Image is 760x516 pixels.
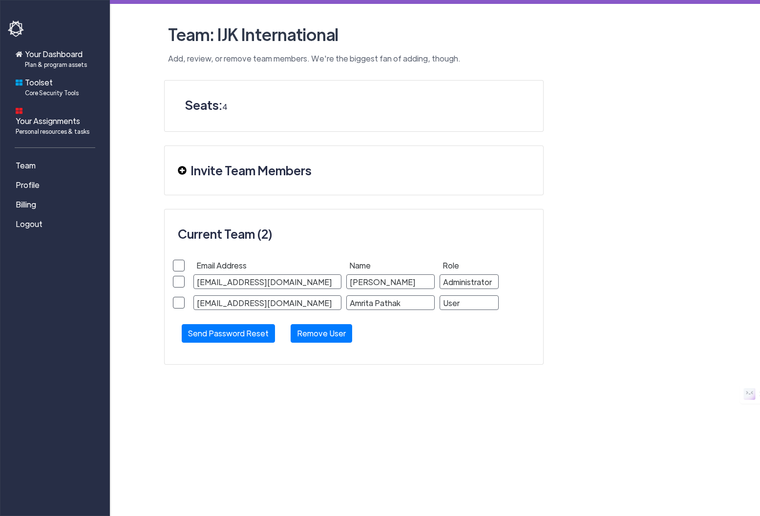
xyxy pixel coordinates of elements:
span: Personal resources & tasks [16,127,89,136]
span: Profile [16,179,40,191]
button: Send Password Reset [182,324,275,343]
div: [EMAIL_ADDRESS][DOMAIN_NAME] [193,295,341,310]
a: Team [8,156,106,175]
h3: Invite Team Members [190,158,312,183]
div: Email Address [193,258,341,273]
span: Core Security Tools [25,88,79,97]
div: User [440,295,499,310]
span: 4 [222,102,228,112]
a: Your AssignmentsPersonal resources & tasks [8,101,106,140]
span: Plan & program assets [25,60,87,69]
img: home-icon.svg [16,51,22,58]
a: Logout [8,214,106,234]
div: Name [346,258,435,273]
img: dashboard-icon.svg [16,107,22,114]
div: Role [440,258,499,273]
h3: Seats: [185,93,522,119]
a: Your DashboardPlan & program assets [8,44,106,73]
img: plus-circle-solid.svg [178,166,187,175]
span: Team [16,160,36,171]
div: [EMAIL_ADDRESS][DOMAIN_NAME] [193,274,341,289]
span: Logout [16,218,42,230]
span: Your Assignments [16,115,89,136]
button: Remove User [291,324,352,343]
img: foundations-icon.svg [16,79,22,86]
a: ToolsetCore Security Tools [8,73,106,101]
a: Profile [8,175,106,195]
span: Toolset [25,77,79,97]
a: Billing [8,195,106,214]
div: Administrator [440,274,499,289]
h3: Current Team (2) [178,222,529,246]
span: Billing [16,199,36,210]
p: Add, review, or remove team members. We're the biggest fan of adding, though. [164,53,706,64]
div: Amrita Pathak [346,295,435,310]
img: havoc-shield-logo-white.png [8,21,25,37]
h2: Team: IJK International [164,20,706,49]
span: Your Dashboard [25,48,87,69]
div: [PERSON_NAME] [346,274,435,289]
